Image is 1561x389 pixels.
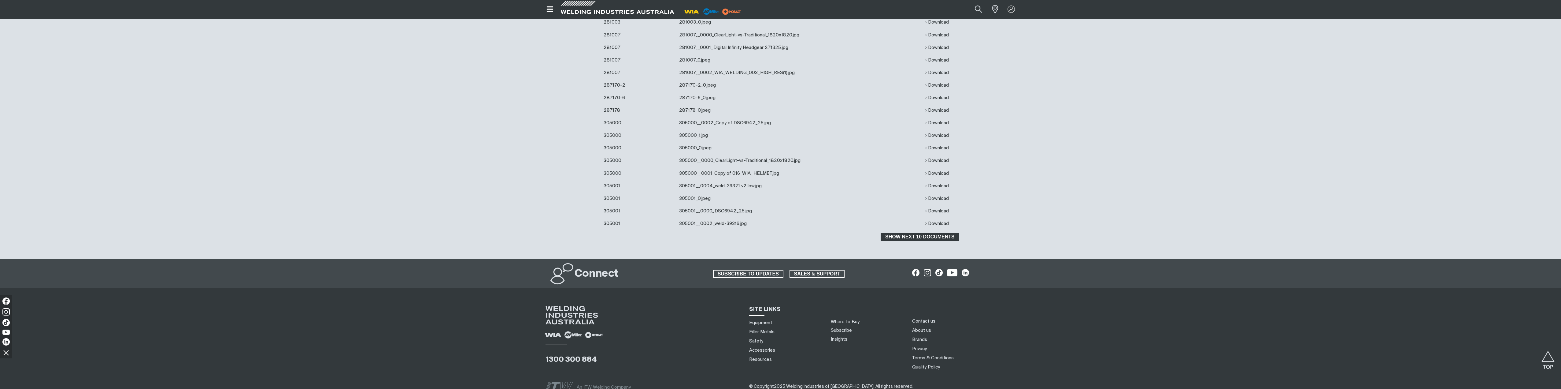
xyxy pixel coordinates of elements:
[925,144,949,151] a: Download
[925,44,949,51] a: Download
[678,16,845,28] td: 281003_0.jpeg
[912,318,935,324] a: Contact us
[912,355,954,361] a: Terms & Conditions
[912,346,927,352] a: Privacy
[678,142,845,154] td: 305000_0.jpeg
[925,119,949,126] a: Download
[602,154,678,167] td: 305000
[1541,351,1555,365] button: Scroll to top
[602,66,678,79] td: 281007
[678,154,845,167] td: 305000__0000_ClearLight-vs-Traditional_1820x1820.jpg
[749,329,775,335] a: Filler Metals
[881,233,959,241] button: Show next 10 documents
[968,2,989,16] button: Search products
[2,308,10,316] img: Instagram
[678,66,845,79] td: 281007__0002_WIA_WELDING_003_HIGH_RES(1).jpg
[925,107,949,114] a: Download
[602,104,678,117] td: 287178
[602,41,678,54] td: 281007
[912,364,940,370] a: Quality Policy
[2,297,10,305] img: Facebook
[749,338,763,344] a: Safety
[678,79,845,92] td: 287170-2_0.jpeg
[912,327,931,334] a: About us
[602,16,678,28] td: 281003
[575,267,619,281] h2: Connect
[790,270,844,278] span: SALES & SUPPORT
[925,94,949,101] a: Download
[678,192,845,205] td: 305001_0.jpeg
[602,205,678,217] td: 305001
[925,82,949,89] a: Download
[831,320,860,324] a: Where to Buy
[749,384,913,389] span: © Copyright 2025 Welding Industries of [GEOGRAPHIC_DATA] . All rights reserved.
[831,328,852,333] a: Subscribe
[678,104,845,117] td: 287178_0.jpeg
[960,2,989,16] input: Product name or item number...
[912,336,927,343] a: Brands
[925,182,949,189] a: Download
[602,29,678,41] td: 281007
[602,79,678,92] td: 287170-2
[925,132,949,139] a: Download
[925,220,949,227] a: Download
[747,318,823,364] nav: Sitemap
[546,356,597,363] a: 1300 300 884
[925,170,949,177] a: Download
[678,117,845,129] td: 305000__0002_Copy of DSC6942_25.jpg
[602,142,678,154] td: 305000
[713,270,783,278] a: SUBSCRIBE TO UPDATES
[678,180,845,192] td: 305001__0004_weld-39321 v2 low.jpg
[602,180,678,192] td: 305001
[678,41,845,54] td: 281007__0001_Digital Infinity Headgear 271325.jpg
[790,270,845,278] a: SALES & SUPPORT
[881,233,958,241] span: Show next 10 documents
[925,208,949,215] a: Download
[925,69,949,76] a: Download
[910,317,1027,372] nav: Footer
[678,92,845,104] td: 287170-6_0.jpeg
[2,330,10,335] img: YouTube
[1,347,11,358] img: hide socials
[602,129,678,142] td: 305000
[720,7,743,16] img: miller
[749,307,781,312] span: SITE LINKS
[602,54,678,66] td: 281007
[678,217,845,230] td: 305001__0002_weld-39316.jpg
[602,167,678,180] td: 305000
[2,319,10,326] img: TikTok
[602,117,678,129] td: 305000
[602,192,678,205] td: 305001
[2,338,10,346] img: LinkedIn
[925,57,949,64] a: Download
[749,347,775,353] a: Accessories
[925,195,949,202] a: Download
[749,320,772,326] a: Equipment
[925,19,949,26] a: Download
[749,356,772,363] a: Resources
[678,205,845,217] td: 305001__0000_DSC6942_25.jpg
[749,384,913,389] span: ​​​​​​​​​​​​​​​​​​ ​​​​​​
[925,32,949,39] a: Download
[925,157,949,164] a: Download
[602,217,678,230] td: 305001
[831,337,847,342] a: Insights
[678,129,845,142] td: 305000_1.jpg
[678,29,845,41] td: 281007__0000_ClearLight-vs-Traditional_1820x1820.jpg
[678,167,845,180] td: 305000__0001_Copy of 016_WIA_HELMET.jpg
[678,54,845,66] td: 281007_0.jpeg
[720,9,743,14] a: miller
[602,92,678,104] td: 287170-6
